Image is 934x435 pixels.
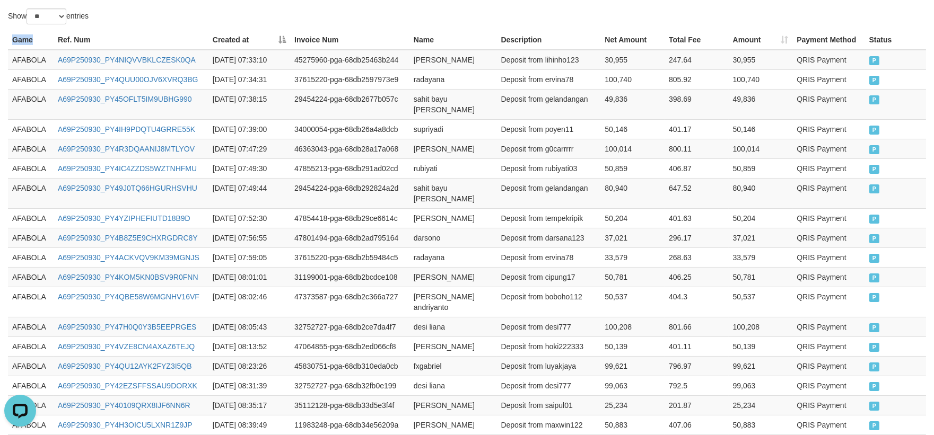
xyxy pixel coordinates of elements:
[600,415,665,434] td: 50,883
[409,158,497,178] td: rubiyati
[792,395,865,415] td: QRIS Payment
[792,50,865,70] td: QRIS Payment
[58,292,199,301] a: A69P250930_PY4QBE58W6MGNHV16VF
[792,267,865,287] td: QRIS Payment
[600,89,665,119] td: 49,836
[208,178,290,208] td: [DATE] 07:49:44
[869,254,880,263] span: PAID
[208,89,290,119] td: [DATE] 07:38:15
[8,208,54,228] td: AFABOLA
[208,415,290,434] td: [DATE] 08:39:49
[208,158,290,178] td: [DATE] 07:49:30
[58,381,197,390] a: A69P250930_PY42EZSFFSSAU9DORXK
[665,395,729,415] td: 201.87
[58,401,190,410] a: A69P250930_PY40109QRX8IJF6NN6R
[729,208,793,228] td: 50,204
[665,415,729,434] td: 407.06
[8,8,89,24] label: Show entries
[208,30,290,50] th: Created at: activate to sort column descending
[869,165,880,174] span: PAID
[496,69,600,89] td: Deposit from ervina78
[409,178,497,208] td: sahit bayu [PERSON_NAME]
[409,247,497,267] td: radayana
[665,30,729,50] th: Total Fee
[600,336,665,356] td: 50,139
[58,95,192,103] a: A69P250930_PY45OFLT5IM9UBHG990
[290,287,409,317] td: 47373587-pga-68db2c366a727
[869,362,880,371] span: PAID
[600,119,665,139] td: 50,146
[869,145,880,154] span: PAID
[600,228,665,247] td: 37,021
[600,178,665,208] td: 80,940
[58,214,190,223] a: A69P250930_PY4YZIPHEFIUTD18B9D
[665,119,729,139] td: 401.17
[729,336,793,356] td: 50,139
[409,336,497,356] td: [PERSON_NAME]
[792,228,865,247] td: QRIS Payment
[792,336,865,356] td: QRIS Payment
[665,376,729,395] td: 792.5
[409,119,497,139] td: supriyadi
[600,208,665,228] td: 50,204
[729,395,793,415] td: 25,234
[665,50,729,70] td: 247.64
[58,253,199,262] a: A69P250930_PY4ACKVQV9KM39MGNJS
[290,30,409,50] th: Invoice Num
[792,376,865,395] td: QRIS Payment
[409,89,497,119] td: sahit bayu [PERSON_NAME]
[792,317,865,336] td: QRIS Payment
[409,30,497,50] th: Name
[729,287,793,317] td: 50,537
[600,139,665,158] td: 100,014
[8,228,54,247] td: AFABOLA
[496,336,600,356] td: Deposit from hoki222333
[869,215,880,224] span: PAID
[792,139,865,158] td: QRIS Payment
[290,395,409,415] td: 35112128-pga-68db33d5e3f4f
[792,247,865,267] td: QRIS Payment
[665,139,729,158] td: 800.11
[729,119,793,139] td: 50,146
[729,158,793,178] td: 50,859
[496,267,600,287] td: Deposit from cipung17
[208,139,290,158] td: [DATE] 07:47:29
[729,30,793,50] th: Amount: activate to sort column ascending
[869,273,880,282] span: PAID
[665,178,729,208] td: 647.52
[208,247,290,267] td: [DATE] 07:59:05
[600,395,665,415] td: 25,234
[869,382,880,391] span: PAID
[8,336,54,356] td: AFABOLA
[496,395,600,415] td: Deposit from saipul01
[409,50,497,70] td: [PERSON_NAME]
[729,178,793,208] td: 80,940
[665,247,729,267] td: 268.63
[290,119,409,139] td: 34000054-pga-68db26a4a8dcb
[8,247,54,267] td: AFABOLA
[208,336,290,356] td: [DATE] 08:13:52
[729,69,793,89] td: 100,740
[496,158,600,178] td: Deposit from rubiyati03
[600,247,665,267] td: 33,579
[208,69,290,89] td: [DATE] 07:34:31
[496,287,600,317] td: Deposit from boboho112
[665,158,729,178] td: 406.87
[409,208,497,228] td: [PERSON_NAME]
[208,228,290,247] td: [DATE] 07:56:55
[58,323,197,331] a: A69P250930_PY47H0Q0Y3B5EEPRGES
[729,356,793,376] td: 99,621
[792,208,865,228] td: QRIS Payment
[665,336,729,356] td: 401.11
[8,158,54,178] td: AFABOLA
[792,287,865,317] td: QRIS Payment
[409,228,497,247] td: darsono
[729,247,793,267] td: 33,579
[4,4,36,36] button: Open LiveChat chat widget
[290,178,409,208] td: 29454224-pga-68db292824a2d
[869,421,880,430] span: PAID
[208,50,290,70] td: [DATE] 07:33:10
[665,208,729,228] td: 401.63
[869,343,880,352] span: PAID
[729,267,793,287] td: 50,781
